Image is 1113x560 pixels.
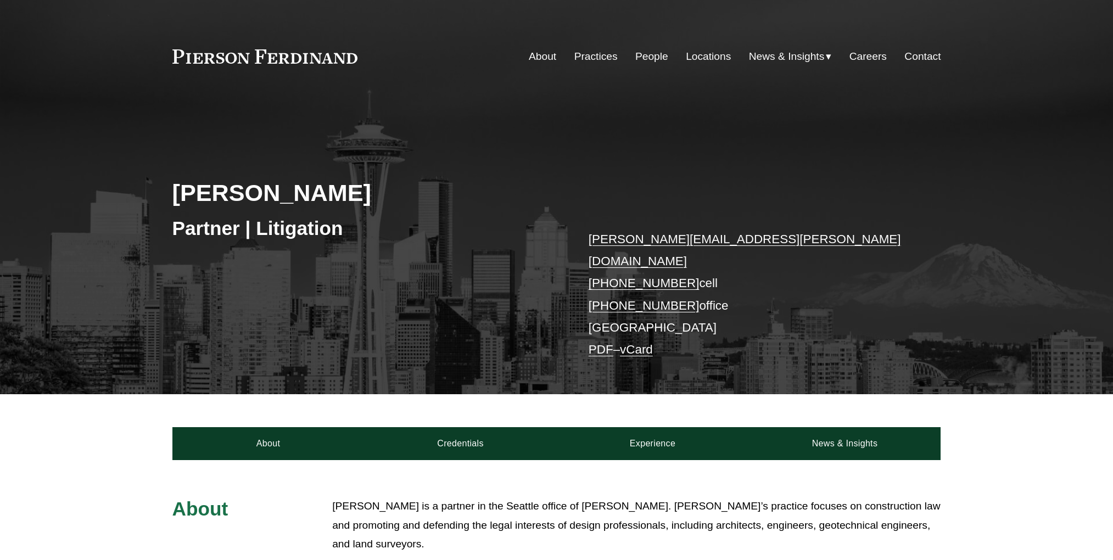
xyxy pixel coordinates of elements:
[620,343,653,356] a: vCard
[589,228,909,361] p: cell office [GEOGRAPHIC_DATA] –
[749,47,825,66] span: News & Insights
[749,46,832,67] a: folder dropdown
[635,46,668,67] a: People
[686,46,731,67] a: Locations
[849,46,887,67] a: Careers
[748,427,941,460] a: News & Insights
[172,427,365,460] a: About
[365,427,557,460] a: Credentials
[589,299,700,312] a: [PHONE_NUMBER]
[529,46,556,67] a: About
[172,498,228,519] span: About
[589,232,901,268] a: [PERSON_NAME][EMAIL_ADDRESS][PERSON_NAME][DOMAIN_NAME]
[332,497,941,554] p: [PERSON_NAME] is a partner in the Seattle office of [PERSON_NAME]. [PERSON_NAME]’s practice focus...
[172,178,557,207] h2: [PERSON_NAME]
[904,46,941,67] a: Contact
[557,427,749,460] a: Experience
[589,276,700,290] a: [PHONE_NUMBER]
[589,343,613,356] a: PDF
[172,216,557,240] h3: Partner | Litigation
[574,46,618,67] a: Practices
